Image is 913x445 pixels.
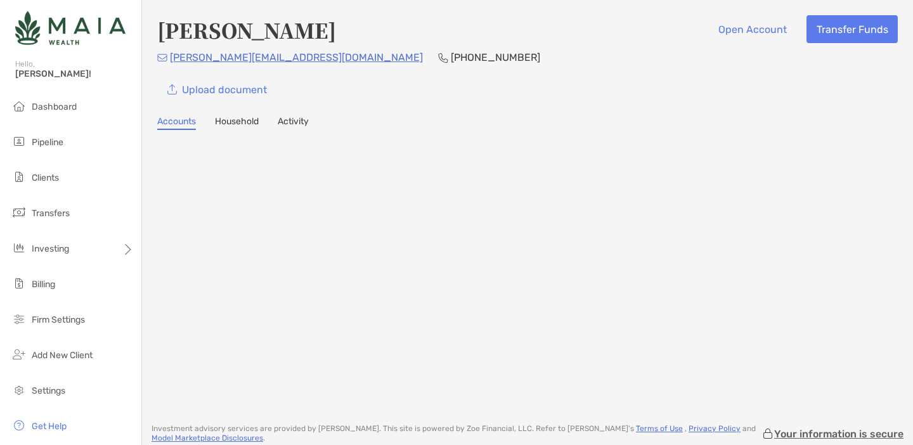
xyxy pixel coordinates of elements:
[11,311,27,326] img: firm-settings icon
[152,424,761,443] p: Investment advisory services are provided by [PERSON_NAME] . This site is powered by Zoe Financia...
[32,314,85,325] span: Firm Settings
[215,116,259,130] a: Household
[32,350,93,361] span: Add New Client
[11,169,27,184] img: clients icon
[157,75,276,103] a: Upload document
[11,347,27,362] img: add_new_client icon
[11,134,27,149] img: pipeline icon
[32,101,77,112] span: Dashboard
[32,172,59,183] span: Clients
[11,418,27,433] img: get-help icon
[636,424,683,433] a: Terms of Use
[438,53,448,63] img: Phone Icon
[11,240,27,255] img: investing icon
[152,434,263,442] a: Model Marketplace Disclosures
[32,279,55,290] span: Billing
[32,385,65,396] span: Settings
[11,382,27,397] img: settings icon
[451,49,540,65] p: [PHONE_NUMBER]
[32,137,63,148] span: Pipeline
[32,243,69,254] span: Investing
[32,421,67,432] span: Get Help
[157,54,167,61] img: Email Icon
[11,205,27,220] img: transfers icon
[157,116,196,130] a: Accounts
[278,116,309,130] a: Activity
[15,68,134,79] span: [PERSON_NAME]!
[157,15,336,44] h4: [PERSON_NAME]
[15,5,126,51] img: Zoe Logo
[774,428,903,440] p: Your information is secure
[11,98,27,113] img: dashboard icon
[32,208,70,219] span: Transfers
[806,15,898,43] button: Transfer Funds
[689,424,741,433] a: Privacy Policy
[170,49,423,65] p: [PERSON_NAME][EMAIL_ADDRESS][DOMAIN_NAME]
[708,15,796,43] button: Open Account
[11,276,27,291] img: billing icon
[167,84,177,95] img: button icon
